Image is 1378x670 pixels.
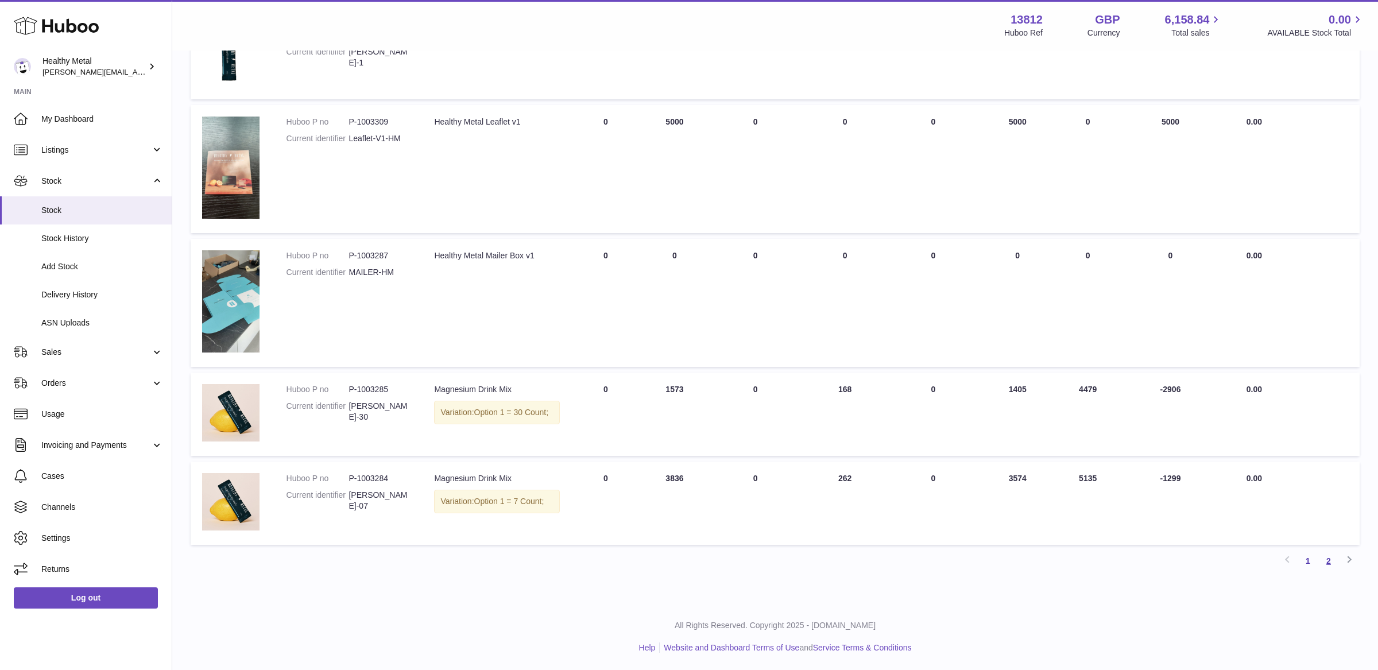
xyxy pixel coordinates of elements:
td: 0 [571,462,640,545]
td: 0 [571,373,640,456]
span: [PERSON_NAME][EMAIL_ADDRESS][DOMAIN_NAME] [42,67,230,76]
span: 0.00 [1247,474,1262,483]
a: 2 [1318,551,1339,571]
dt: Current identifier [287,47,349,68]
p: All Rights Reserved. Copyright 2025 - [DOMAIN_NAME] [181,620,1369,631]
dt: Huboo P no [287,384,349,395]
td: 172849 [978,19,1056,100]
span: Add Stock [41,261,163,272]
span: 0.00 [1247,385,1262,394]
div: Magnesium Drink Mix [434,473,559,484]
td: -2906 [1119,373,1222,456]
dd: P-1003309 [349,117,411,127]
span: Channels [41,502,163,513]
span: Usage [41,409,163,420]
dt: Current identifier [287,267,349,278]
td: 1405 [978,373,1056,456]
span: 0 [931,474,936,483]
dd: P-1003285 [349,384,411,395]
dd: P-1003284 [349,473,411,484]
span: Stock [41,205,163,216]
dd: [PERSON_NAME]-30 [349,401,411,423]
div: Healthy Metal [42,56,146,78]
div: Healthy Metal Leaflet v1 [434,117,559,127]
td: 0 [571,19,640,100]
strong: 13812 [1011,12,1043,28]
img: product image [202,30,260,86]
dd: P-1003287 [349,250,411,261]
div: Variation: [434,401,559,424]
img: product image [202,384,260,441]
td: 0 [802,239,888,367]
span: 0 [931,117,936,126]
td: 5135 [1056,462,1119,545]
div: Healthy Metal Mailer Box v1 [434,250,559,261]
td: 0 [709,19,802,100]
img: product image [202,473,260,530]
div: Huboo Ref [1004,28,1043,38]
td: 5000 [640,105,709,233]
span: 0 [931,251,936,260]
span: Stock [41,176,151,187]
a: 6,158.84 Total sales [1165,12,1223,38]
img: product image [202,250,260,353]
td: 0 [571,105,640,233]
div: Currency [1087,28,1120,38]
dt: Huboo P no [287,473,349,484]
a: Website and Dashboard Terms of Use [664,643,799,652]
td: 5000 [978,105,1056,233]
span: Stock History [41,233,163,244]
span: Settings [41,533,163,544]
a: Service Terms & Conditions [813,643,912,652]
span: Orders [41,378,151,389]
span: Total sales [1171,28,1222,38]
img: product image [202,117,260,219]
span: Sales [41,347,151,358]
td: 0 [978,239,1056,367]
dd: MAILER-HM [349,267,411,278]
span: 0.00 [1247,251,1262,260]
td: 0 [802,19,888,100]
span: Invoicing and Payments [41,440,151,451]
span: Listings [41,145,151,156]
a: Help [639,643,656,652]
div: Variation: [434,490,559,513]
td: 168 [802,373,888,456]
td: 0 [1056,105,1119,233]
dt: Current identifier [287,490,349,512]
td: 157598 [1119,19,1222,100]
dd: [PERSON_NAME]-1 [349,47,411,68]
a: 0.00 AVAILABLE Stock Total [1267,12,1364,38]
span: 0 [931,385,936,394]
strong: GBP [1095,12,1120,28]
td: 0 [1119,239,1222,367]
td: 0 [802,105,888,233]
span: My Dashboard [41,114,163,125]
td: 15251 [1056,19,1119,100]
td: 262 [802,462,888,545]
div: Magnesium Drink Mix [434,384,559,395]
span: Cases [41,471,163,482]
td: 0 [709,373,802,456]
span: Delivery History [41,289,163,300]
dt: Current identifier [287,133,349,144]
dt: Huboo P no [287,117,349,127]
td: 0 [709,239,802,367]
span: Returns [41,564,163,575]
a: 1 [1298,551,1318,571]
td: 0 [709,105,802,233]
td: 3836 [640,462,709,545]
td: 0 [1056,239,1119,367]
dt: Current identifier [287,401,349,423]
td: 0 [640,239,709,367]
td: 0 [709,462,802,545]
span: AVAILABLE Stock Total [1267,28,1364,38]
td: 3574 [978,462,1056,545]
span: ASN Uploads [41,317,163,328]
span: 0.00 [1247,117,1262,126]
td: 0 [571,239,640,367]
span: 6,158.84 [1165,12,1210,28]
img: jose@healthy-metal.com [14,58,31,75]
dt: Huboo P no [287,250,349,261]
td: 4479 [1056,373,1119,456]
